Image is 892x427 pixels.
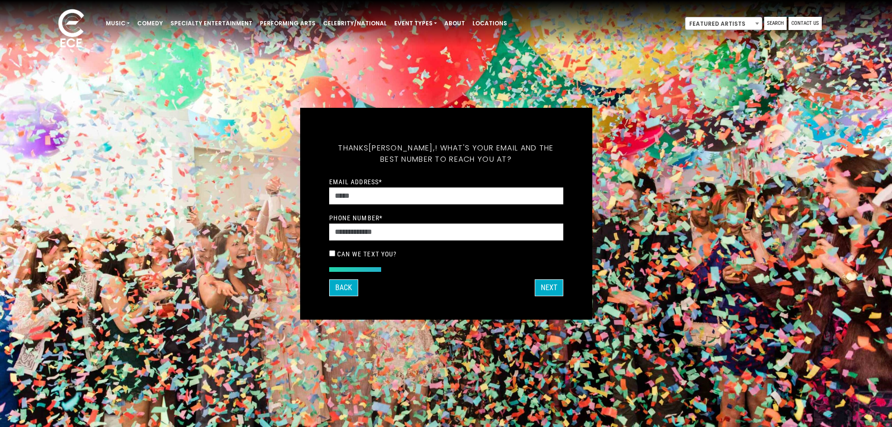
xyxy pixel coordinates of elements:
a: About [441,15,469,31]
a: Specialty Entertainment [167,15,256,31]
label: Phone Number [329,214,383,222]
a: Performing Arts [256,15,319,31]
span: [PERSON_NAME], [369,142,435,153]
a: Contact Us [789,17,822,30]
a: Celebrity/National [319,15,391,31]
button: Next [535,279,563,296]
h5: Thanks ! What's your email and the best number to reach you at? [329,131,563,176]
a: Music [102,15,133,31]
button: Back [329,279,358,296]
span: Featured Artists [686,17,762,30]
label: Can we text you? [337,250,397,258]
a: Locations [469,15,511,31]
a: Search [764,17,787,30]
a: Comedy [133,15,167,31]
label: Email Address [329,178,383,186]
a: Event Types [391,15,441,31]
img: ece_new_logo_whitev2-1.png [48,7,95,52]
